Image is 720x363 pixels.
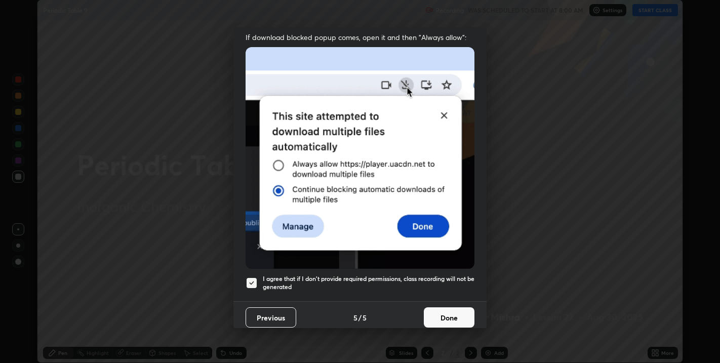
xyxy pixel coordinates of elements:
[246,47,474,268] img: downloads-permission-blocked.gif
[363,312,367,323] h4: 5
[263,275,474,291] h5: I agree that if I don't provide required permissions, class recording will not be generated
[424,307,474,328] button: Done
[246,32,474,42] span: If download blocked popup comes, open it and then "Always allow":
[358,312,362,323] h4: /
[246,307,296,328] button: Previous
[353,312,357,323] h4: 5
